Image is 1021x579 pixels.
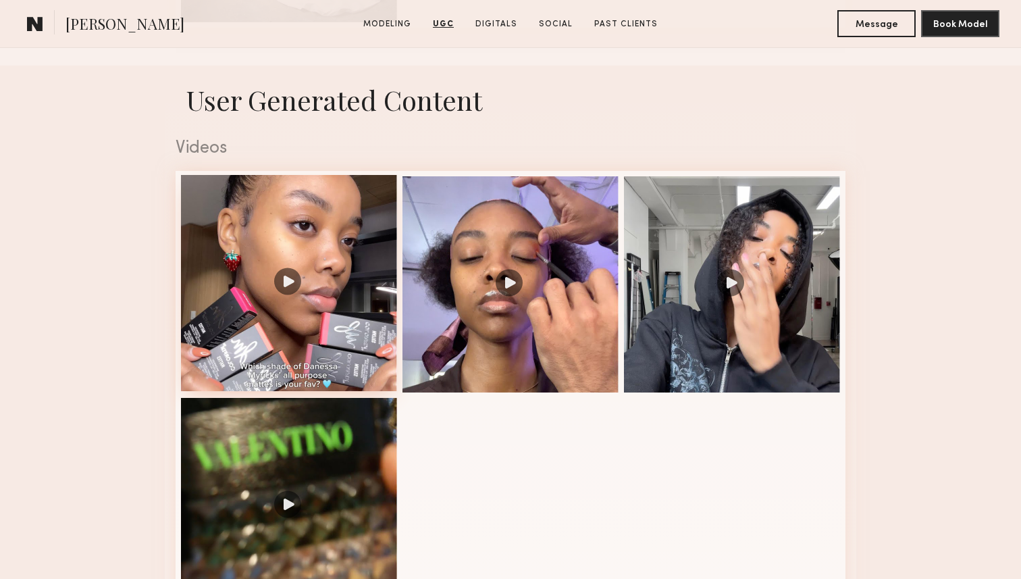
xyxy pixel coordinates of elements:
[837,10,916,37] button: Message
[358,18,417,30] a: Modeling
[427,18,459,30] a: UGC
[165,82,856,118] h1: User Generated Content
[921,18,999,29] a: Book Model
[589,18,663,30] a: Past Clients
[176,140,845,157] div: Videos
[921,10,999,37] button: Book Model
[470,18,523,30] a: Digitals
[66,14,184,37] span: [PERSON_NAME]
[533,18,578,30] a: Social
